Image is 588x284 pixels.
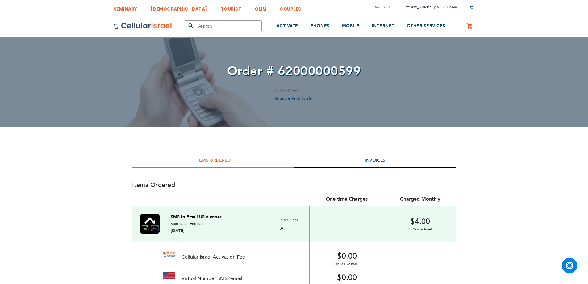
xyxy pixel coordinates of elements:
[190,228,205,234] span: -
[190,221,205,226] span: End date
[274,87,300,94] span: Order Date:
[163,251,175,257] img: cellular_israel_12.jpeg
[181,254,245,260] span: Cellular Israel Activation Fee
[171,228,187,234] span: [DATE]
[404,5,435,9] a: [PHONE_NUMBER]
[372,15,394,38] a: INTERNET
[326,196,368,202] span: One time Charges
[436,5,457,9] a: 072-224-3300
[292,95,314,101] a: Print Order
[277,15,298,38] a: ACTIVATE
[407,23,445,29] span: OTHER SERVICES
[375,5,390,9] a: Support
[337,273,342,283] span: $
[277,23,298,29] span: ACTIVATE
[410,217,415,227] span: $
[342,23,360,29] span: MOBILE
[301,88,314,94] span: [DATE]
[274,95,290,101] span: Reorder
[114,22,172,30] img: Cellular Israel Logo
[163,272,175,279] img: us_flag_2_1_2.png
[337,251,342,262] span: $
[132,181,456,189] h3: Items Ordered
[280,2,301,13] a: COUPLES
[171,221,187,226] span: Start date
[311,23,330,29] span: PHONES
[195,157,231,163] strong: Items Ordered
[221,2,242,13] a: TOURIST
[255,2,266,13] a: OLIM
[310,242,384,269] td: 0.00
[342,15,360,38] a: MOBILE
[389,227,451,231] span: By Cellular Israel
[140,214,160,234] img: sms2email_6.jpg
[384,206,456,242] td: 4.00
[185,20,262,31] input: Search
[311,15,330,38] a: PHONES
[114,2,137,13] a: SEMINARY
[280,217,298,223] span: Plan User
[398,2,457,11] li: /
[400,196,440,202] span: Charged Monthly
[181,275,242,282] span: Virtual Number SMS2email
[280,225,283,231] span: A
[314,262,379,266] span: By Cellular Israel
[227,63,361,80] span: Order # 62000000599
[283,80,305,86] span: New Order
[372,23,394,29] span: INTERNET
[151,2,207,13] a: [DEMOGRAPHIC_DATA]
[365,157,385,163] a: Invoices
[171,214,221,220] a: SMS to Email US number
[407,15,445,38] a: OTHER SERVICES
[274,95,292,101] a: Reorder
